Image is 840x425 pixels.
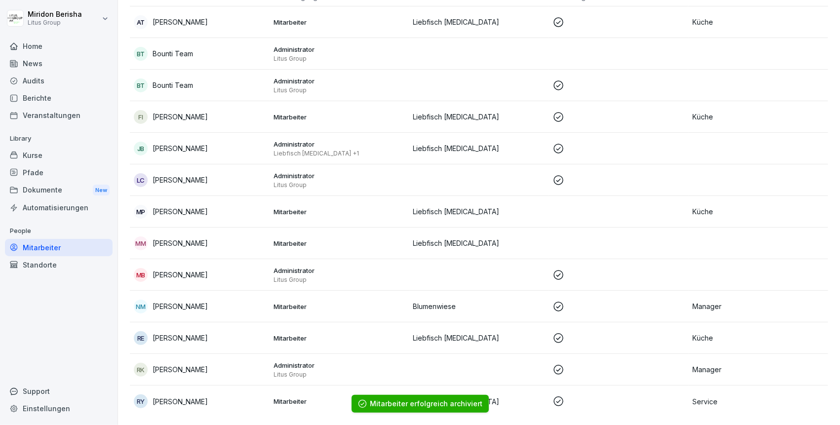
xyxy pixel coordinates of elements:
[153,364,208,375] p: [PERSON_NAME]
[134,363,148,377] div: RK
[134,142,148,155] div: JB
[134,173,148,187] div: LC
[274,361,405,370] p: Administrator
[5,256,113,273] a: Standorte
[5,147,113,164] a: Kurse
[274,140,405,149] p: Administrator
[28,19,82,26] p: Litus Group
[274,150,405,157] p: Liebfisch [MEDICAL_DATA] +1
[5,383,113,400] div: Support
[153,80,193,90] p: Bounti Team
[692,301,824,311] p: Manager
[134,331,148,345] div: RE
[153,396,208,407] p: [PERSON_NAME]
[153,270,208,280] p: [PERSON_NAME]
[692,17,824,27] p: Küche
[153,143,208,154] p: [PERSON_NAME]
[274,55,405,63] p: Litus Group
[134,300,148,313] div: NM
[134,15,148,29] div: AT
[134,47,148,61] div: BT
[692,396,824,407] p: Service
[153,112,208,122] p: [PERSON_NAME]
[274,276,405,284] p: Litus Group
[5,38,113,55] a: Home
[153,301,208,311] p: [PERSON_NAME]
[153,175,208,185] p: [PERSON_NAME]
[413,333,545,343] p: Liebfisch [MEDICAL_DATA]
[692,364,824,375] p: Manager
[274,207,405,216] p: Mitarbeiter
[274,371,405,379] p: Litus Group
[5,107,113,124] a: Veranstaltungen
[274,77,405,85] p: Administrator
[5,89,113,107] a: Berichte
[5,239,113,256] a: Mitarbeiter
[134,268,148,282] div: MB
[692,206,824,217] p: Küche
[274,171,405,180] p: Administrator
[413,17,545,27] p: Liebfisch [MEDICAL_DATA]
[274,45,405,54] p: Administrator
[134,394,148,408] div: RY
[274,266,405,275] p: Administrator
[274,18,405,27] p: Mitarbeiter
[5,164,113,181] a: Pfade
[5,400,113,417] a: Einstellungen
[5,181,113,199] div: Dokumente
[413,301,545,311] p: Blumenwiese
[134,205,148,219] div: MP
[134,110,148,124] div: FI
[413,143,545,154] p: Liebfisch [MEDICAL_DATA]
[5,223,113,239] p: People
[5,131,113,147] p: Library
[692,112,824,122] p: Küche
[28,10,82,19] p: Miridon Berisha
[134,78,148,92] div: BT
[274,302,405,311] p: Mitarbeiter
[134,236,148,250] div: MM
[5,181,113,199] a: DokumenteNew
[5,55,113,72] a: News
[153,206,208,217] p: [PERSON_NAME]
[274,239,405,248] p: Mitarbeiter
[5,72,113,89] a: Audits
[274,181,405,189] p: Litus Group
[413,238,545,248] p: Liebfisch [MEDICAL_DATA]
[153,48,193,59] p: Bounti Team
[692,333,824,343] p: Küche
[413,112,545,122] p: Liebfisch [MEDICAL_DATA]
[274,86,405,94] p: Litus Group
[153,17,208,27] p: [PERSON_NAME]
[153,333,208,343] p: [PERSON_NAME]
[413,206,545,217] p: Liebfisch [MEDICAL_DATA]
[274,334,405,343] p: Mitarbeiter
[93,185,110,196] div: New
[5,199,113,216] a: Automatisierungen
[274,397,405,406] p: Mitarbeiter
[153,238,208,248] p: [PERSON_NAME]
[370,399,483,409] div: Mitarbeiter erfolgreich archiviert
[274,113,405,121] p: Mitarbeiter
